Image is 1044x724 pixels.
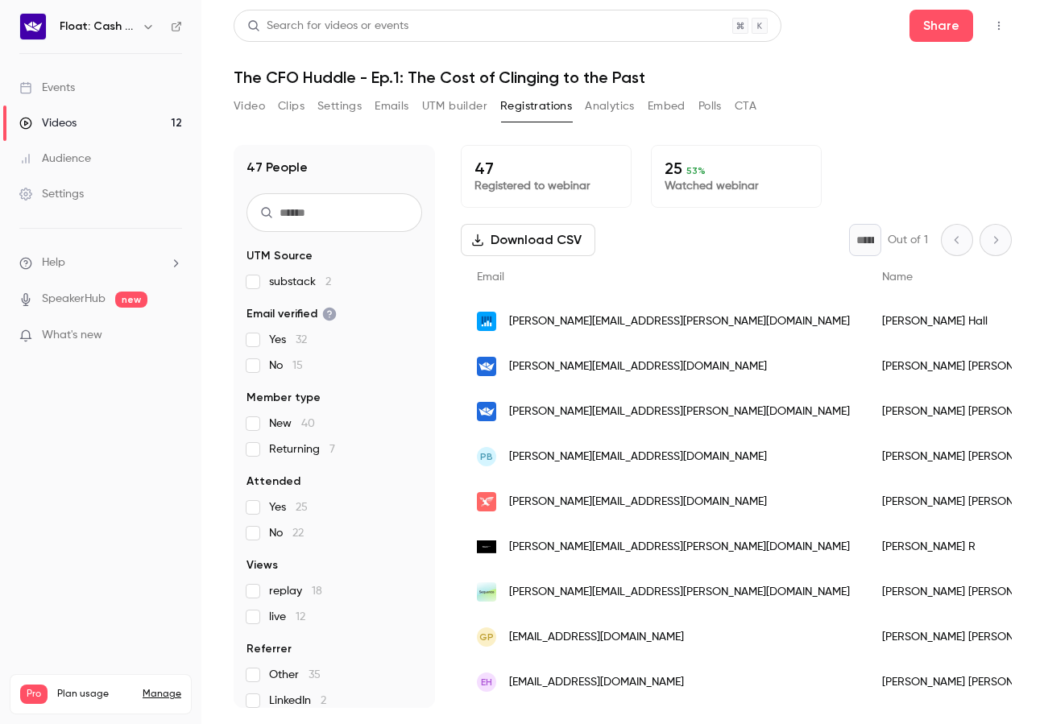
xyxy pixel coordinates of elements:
span: [PERSON_NAME][EMAIL_ADDRESS][PERSON_NAME][DOMAIN_NAME] [509,403,850,420]
span: live [269,609,305,625]
span: What's new [42,327,102,344]
span: 15 [292,360,303,371]
li: help-dropdown-opener [19,254,182,271]
button: Emails [375,93,408,119]
h6: Float: Cash Flow Intelligence Series [60,19,135,35]
p: Watched webinar [665,178,808,194]
span: LinkedIn [269,693,326,709]
span: 2 [325,276,331,288]
button: Polls [698,93,722,119]
span: Email verified [246,306,337,322]
span: replay [269,583,322,599]
span: Help [42,254,65,271]
span: EH [481,675,492,689]
section: facet-groups [246,248,422,709]
a: Manage [143,688,181,701]
span: Referrer [246,641,292,657]
span: [PERSON_NAME][EMAIL_ADDRESS][DOMAIN_NAME] [509,358,767,375]
button: Download CSV [461,224,595,256]
span: substack [269,274,331,290]
span: Other [269,667,321,683]
span: 22 [292,527,304,539]
h1: 47 People [246,158,308,177]
button: Embed [648,93,686,119]
span: 32 [296,334,307,345]
span: 18 [312,585,322,597]
h1: The CFO Huddle - Ep.1: The Cost of Clinging to the Past [234,68,1012,87]
img: oresa.co.uk [477,492,496,511]
span: Views [246,557,278,573]
span: 7 [329,444,335,455]
span: 12 [296,611,305,623]
span: [PERSON_NAME][EMAIL_ADDRESS][DOMAIN_NAME] [509,494,767,511]
span: Email [477,271,504,283]
button: Video [234,93,265,119]
span: GP [479,630,494,644]
span: UTM Source [246,248,313,264]
span: [EMAIL_ADDRESS][DOMAIN_NAME] [509,674,684,691]
a: SpeakerHub [42,291,106,308]
p: Out of 1 [888,232,928,248]
p: 25 [665,159,808,178]
span: Plan usage [57,688,133,701]
button: UTM builder [422,93,487,119]
button: CTA [735,93,756,119]
span: Member type [246,390,321,406]
div: Settings [19,186,84,202]
span: No [269,525,304,541]
div: Audience [19,151,91,167]
span: [PERSON_NAME][EMAIL_ADDRESS][PERSON_NAME][DOMAIN_NAME] [509,539,850,556]
span: 25 [296,502,308,513]
button: Share [909,10,973,42]
span: New [269,416,315,432]
span: 53 % [686,165,706,176]
span: Returning [269,441,335,457]
button: Registrations [500,93,572,119]
span: Yes [269,499,308,515]
span: No [269,358,303,374]
span: new [115,292,147,308]
span: 40 [301,418,315,429]
span: [PERSON_NAME][EMAIL_ADDRESS][DOMAIN_NAME] [509,449,767,465]
span: [EMAIL_ADDRESS][DOMAIN_NAME] [509,629,684,646]
p: Registered to webinar [474,178,618,194]
img: floatapp.com [477,402,496,421]
span: Attended [246,474,300,490]
img: sequencehq.com [477,582,496,602]
span: [PERSON_NAME][EMAIL_ADDRESS][PERSON_NAME][DOMAIN_NAME] [509,313,850,330]
span: Pro [20,685,48,704]
div: Videos [19,115,77,131]
img: matraka.com.mx [477,537,496,556]
div: Events [19,80,75,96]
img: adfin.com [477,312,496,331]
img: floatapp.com [477,357,496,376]
button: Clips [278,93,304,119]
span: Name [882,271,913,283]
button: Analytics [585,93,635,119]
div: Search for videos or events [247,18,408,35]
button: Top Bar Actions [986,13,1012,39]
span: Yes [269,332,307,348]
img: Float: Cash Flow Intelligence Series [20,14,46,39]
button: Settings [317,93,362,119]
span: [PERSON_NAME][EMAIL_ADDRESS][PERSON_NAME][DOMAIN_NAME] [509,584,850,601]
span: 2 [321,695,326,706]
span: PB [480,449,493,464]
span: 35 [309,669,321,681]
p: 47 [474,159,618,178]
